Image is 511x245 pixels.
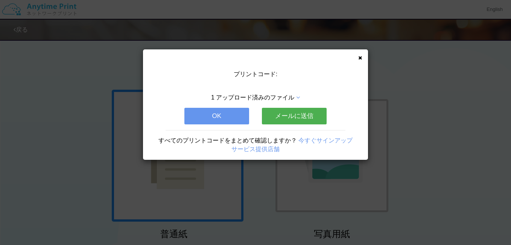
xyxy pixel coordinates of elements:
a: 今すぐサインアップ [298,137,353,144]
button: メールに送信 [262,108,327,124]
span: すべてのプリントコードをまとめて確認しますか？ [158,137,297,144]
span: 1 アップロード済みのファイル [211,94,294,101]
a: サービス提供店舗 [231,146,280,152]
button: OK [184,108,249,124]
span: プリントコード: [234,71,277,77]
